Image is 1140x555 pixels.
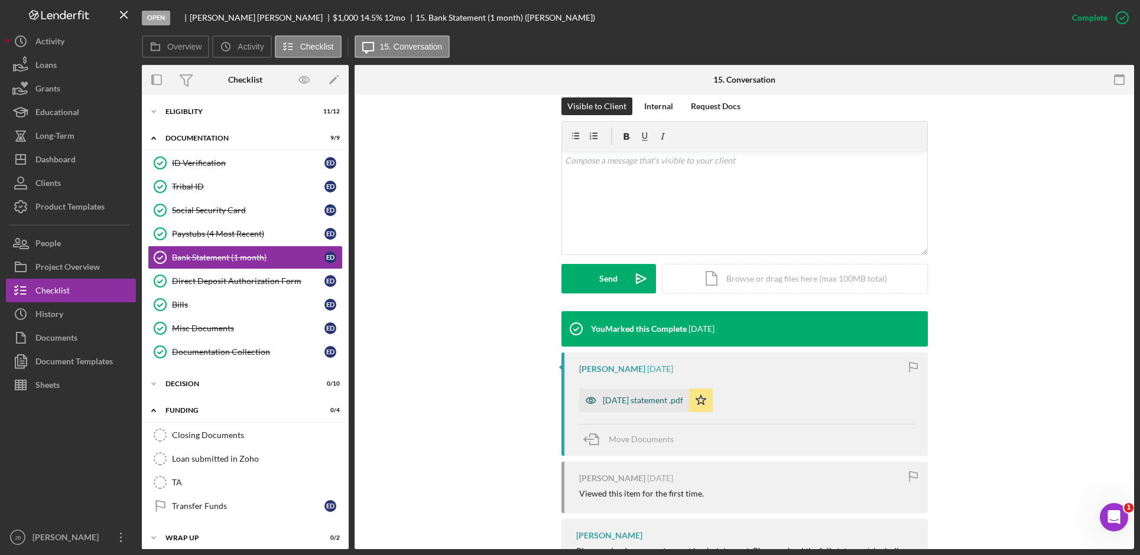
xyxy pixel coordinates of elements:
[148,151,343,175] a: ID VerificationED
[148,447,343,471] a: Loan submitted in Zoho
[172,276,324,286] div: Direct Deposit Authorization Form
[35,100,79,127] div: Educational
[319,407,340,414] div: 0 / 4
[319,534,340,541] div: 0 / 2
[148,175,343,198] a: Tribal IDED
[6,302,136,326] button: History
[113,97,146,109] div: • [DATE]
[79,368,157,416] button: Messages
[172,478,342,487] div: TA
[35,195,105,221] div: Product Templates
[355,35,450,58] button: 15. Conversation
[319,380,340,387] div: 0 / 10
[576,531,642,540] div: [PERSON_NAME]
[275,35,342,58] button: Checklist
[644,97,673,115] div: Internal
[300,42,334,51] label: Checklist
[579,364,645,374] div: [PERSON_NAME]
[30,525,106,552] div: [PERSON_NAME]
[172,324,324,333] div: Misc Documents
[148,340,343,364] a: Documentation CollectionED
[324,322,336,334] div: E D
[35,255,100,282] div: Project Overview
[579,474,645,483] div: [PERSON_NAME]
[324,275,336,287] div: E D
[142,35,209,58] button: Overview
[6,350,136,373] button: Document Templates
[95,398,141,406] span: Messages
[35,171,61,198] div: Clients
[35,53,57,80] div: Loans
[6,53,136,77] button: Loans
[167,42,202,51] label: Overview
[165,534,310,541] div: Wrap up
[324,228,336,240] div: E D
[324,252,336,263] div: E D
[324,157,336,169] div: E D
[172,454,342,463] div: Loan submitted in Zoho
[685,97,746,115] button: Request Docs
[6,124,136,148] a: Long-Term
[599,264,618,293] div: Send
[415,13,595,22] div: 15. Bank Statement (1 month) ([PERSON_NAME])
[609,434,674,444] span: Move Documents
[165,108,310,115] div: Eligiblity
[6,77,136,100] a: Grants
[561,264,656,293] button: Send
[6,525,136,549] button: JB[PERSON_NAME]
[172,430,342,440] div: Closing Documents
[35,326,77,352] div: Documents
[207,5,229,26] div: Close
[165,380,310,387] div: Decision
[172,229,324,239] div: Paystubs (4 Most Recent)
[6,100,136,124] a: Educational
[113,53,146,66] div: • [DATE]
[35,30,64,56] div: Activity
[158,368,236,416] button: Help
[691,97,740,115] div: Request Docs
[579,489,704,498] div: Viewed this item for the first time.
[35,279,70,305] div: Checklist
[647,474,673,483] time: 2025-09-25 20:56
[148,269,343,293] a: Direct Deposit Authorization FormED
[638,97,679,115] button: Internal
[148,293,343,316] a: BillsED
[6,373,136,397] a: Sheets
[148,471,343,494] a: TA
[35,373,60,400] div: Sheets
[228,75,262,84] div: Checklist
[172,158,324,168] div: ID Verification
[6,171,136,195] button: Clients
[35,148,76,174] div: Dashboard
[6,255,136,279] button: Project Overview
[6,231,136,255] a: People
[688,324,714,334] time: 2025-09-29 14:04
[360,13,382,22] div: 14.5 %
[212,35,271,58] button: Activity
[6,326,136,350] button: Documents
[27,398,51,406] span: Home
[384,13,405,22] div: 12 mo
[54,311,182,335] button: Send us a message
[603,396,683,405] div: [DATE] statement .pdf
[148,246,343,269] a: Bank Statement (1 month)ED
[1072,6,1107,30] div: Complete
[324,299,336,311] div: E D
[319,135,340,142] div: 9 / 9
[6,30,136,53] button: Activity
[6,195,136,218] button: Product Templates
[172,347,324,357] div: Documentation Collection
[87,5,151,25] h1: Messages
[35,231,61,258] div: People
[42,97,111,109] div: [PERSON_NAME]
[148,423,343,447] a: Closing Documents
[172,501,324,511] div: Transfer Funds
[319,108,340,115] div: 11 / 12
[35,124,74,151] div: Long-Term
[1100,503,1128,531] iframe: Intercom live chat
[14,85,37,109] img: Profile image for Allison
[238,42,264,51] label: Activity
